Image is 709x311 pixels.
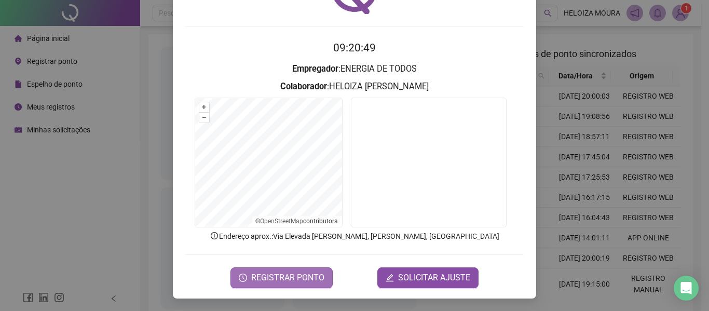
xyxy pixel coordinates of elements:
li: © contributors. [255,218,339,225]
button: editSOLICITAR AJUSTE [377,267,479,288]
span: edit [386,274,394,282]
button: + [199,102,209,112]
p: Endereço aprox. : Via Elevada [PERSON_NAME], [PERSON_NAME], [GEOGRAPHIC_DATA] [185,231,524,242]
span: SOLICITAR AJUSTE [398,272,470,284]
span: REGISTRAR PONTO [251,272,324,284]
time: 09:20:49 [333,42,376,54]
span: info-circle [210,231,219,240]
h3: : ENERGIA DE TODOS [185,62,524,76]
button: – [199,113,209,123]
div: Open Intercom Messenger [674,276,699,301]
strong: Empregador [292,64,338,74]
h3: : HELOIZA [PERSON_NAME] [185,80,524,93]
button: REGISTRAR PONTO [230,267,333,288]
a: OpenStreetMap [260,218,303,225]
strong: Colaborador [280,82,327,91]
span: clock-circle [239,274,247,282]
